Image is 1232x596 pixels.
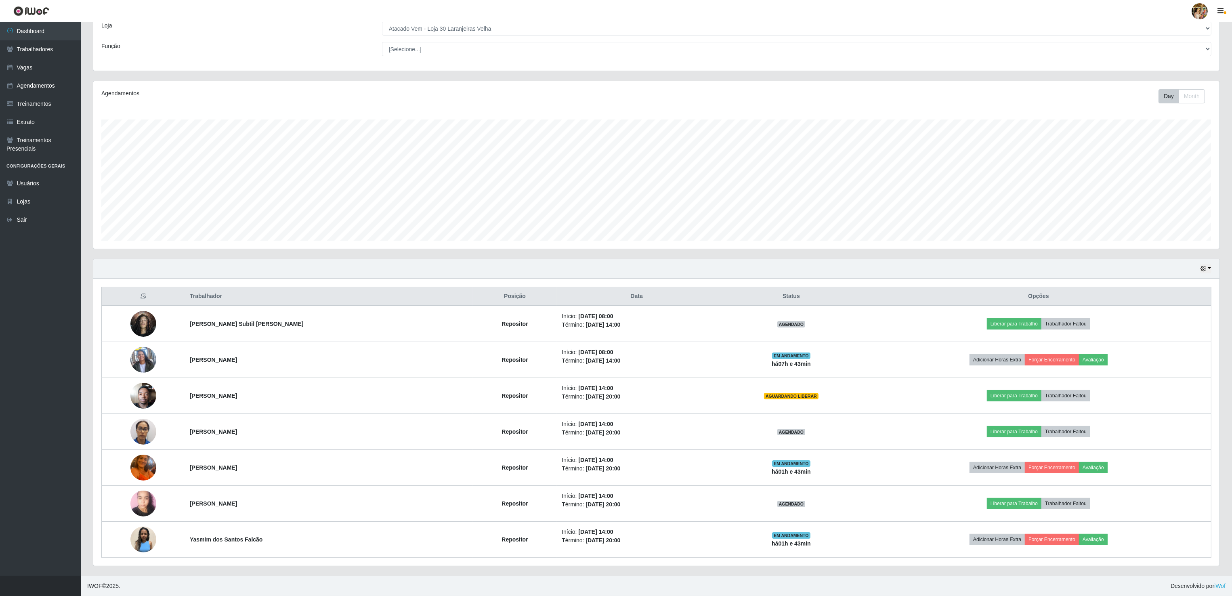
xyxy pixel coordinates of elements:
[970,462,1025,473] button: Adicionar Horas Extra
[562,528,711,536] li: Início:
[130,306,156,341] img: 1751504872701.jpeg
[185,287,473,306] th: Trabalhador
[586,429,620,436] time: [DATE] 20:00
[987,498,1041,509] button: Liberar para Trabalho
[1025,354,1079,365] button: Forçar Encerramento
[579,529,613,535] time: [DATE] 14:00
[502,357,528,363] strong: Repositor
[987,318,1041,329] button: Liberar para Trabalho
[87,582,120,590] span: © 2025 .
[716,287,866,306] th: Status
[502,392,528,399] strong: Repositor
[502,321,528,327] strong: Repositor
[101,42,120,50] label: Função
[772,468,811,475] strong: há 01 h e 43 min
[772,353,810,359] span: EM ANDAMENTO
[1159,89,1205,103] div: First group
[1179,89,1205,103] button: Month
[777,501,806,507] span: AGENDADO
[1159,89,1179,103] button: Day
[586,321,620,328] time: [DATE] 14:00
[502,500,528,507] strong: Repositor
[777,429,806,435] span: AGENDADO
[562,384,711,392] li: Início:
[579,493,613,499] time: [DATE] 14:00
[562,392,711,401] li: Término:
[987,426,1041,437] button: Liberar para Trabalho
[586,465,620,472] time: [DATE] 20:00
[562,420,711,428] li: Início:
[772,460,810,467] span: EM ANDAMENTO
[586,393,620,400] time: [DATE] 20:00
[562,464,711,473] li: Término:
[190,428,237,435] strong: [PERSON_NAME]
[562,492,711,500] li: Início:
[190,500,237,507] strong: [PERSON_NAME]
[190,392,237,399] strong: [PERSON_NAME]
[1079,462,1108,473] button: Avaliação
[970,534,1025,545] button: Adicionar Horas Extra
[579,421,613,427] time: [DATE] 14:00
[130,527,156,552] img: 1751205248263.jpeg
[130,486,156,520] img: 1750798204685.jpeg
[130,337,156,383] img: 1753373810898.jpeg
[562,312,711,321] li: Início:
[557,287,716,306] th: Data
[586,501,620,508] time: [DATE] 20:00
[101,89,557,98] div: Agendamentos
[1025,462,1079,473] button: Forçar Encerramento
[562,536,711,545] li: Término:
[1214,583,1226,589] a: iWof
[190,321,304,327] strong: [PERSON_NAME] Subtil [PERSON_NAME]
[1025,534,1079,545] button: Forçar Encerramento
[579,313,613,319] time: [DATE] 08:00
[586,357,620,364] time: [DATE] 14:00
[1159,89,1211,103] div: Toolbar with button groups
[1079,354,1108,365] button: Avaliação
[562,321,711,329] li: Término:
[579,349,613,355] time: [DATE] 08:00
[1041,390,1090,401] button: Trabalhador Faltou
[190,536,263,543] strong: Yasmim dos Santos Falcão
[473,287,557,306] th: Posição
[502,536,528,543] strong: Repositor
[190,464,237,471] strong: [PERSON_NAME]
[1041,318,1090,329] button: Trabalhador Faltou
[562,348,711,357] li: Início:
[1079,534,1108,545] button: Avaliação
[772,540,811,547] strong: há 01 h e 43 min
[764,393,819,399] span: AGUARDANDO LIBERAR
[777,321,806,327] span: AGENDADO
[1041,426,1090,437] button: Trabalhador Faltou
[579,385,613,391] time: [DATE] 14:00
[586,537,620,544] time: [DATE] 20:00
[772,361,811,367] strong: há 07 h e 43 min
[130,450,156,485] img: 1744940135172.jpeg
[87,583,102,589] span: IWOF
[562,500,711,509] li: Término:
[13,6,49,16] img: CoreUI Logo
[130,379,156,413] img: 1740137875720.jpeg
[1041,498,1090,509] button: Trabalhador Faltou
[502,464,528,471] strong: Repositor
[101,21,112,30] label: Loja
[562,428,711,437] li: Término:
[502,428,528,435] strong: Repositor
[562,456,711,464] li: Início:
[562,357,711,365] li: Término:
[1171,582,1226,590] span: Desenvolvido por
[190,357,237,363] strong: [PERSON_NAME]
[130,414,156,449] img: 1744637826389.jpeg
[579,457,613,463] time: [DATE] 14:00
[987,390,1041,401] button: Liberar para Trabalho
[866,287,1211,306] th: Opções
[772,532,810,539] span: EM ANDAMENTO
[970,354,1025,365] button: Adicionar Horas Extra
